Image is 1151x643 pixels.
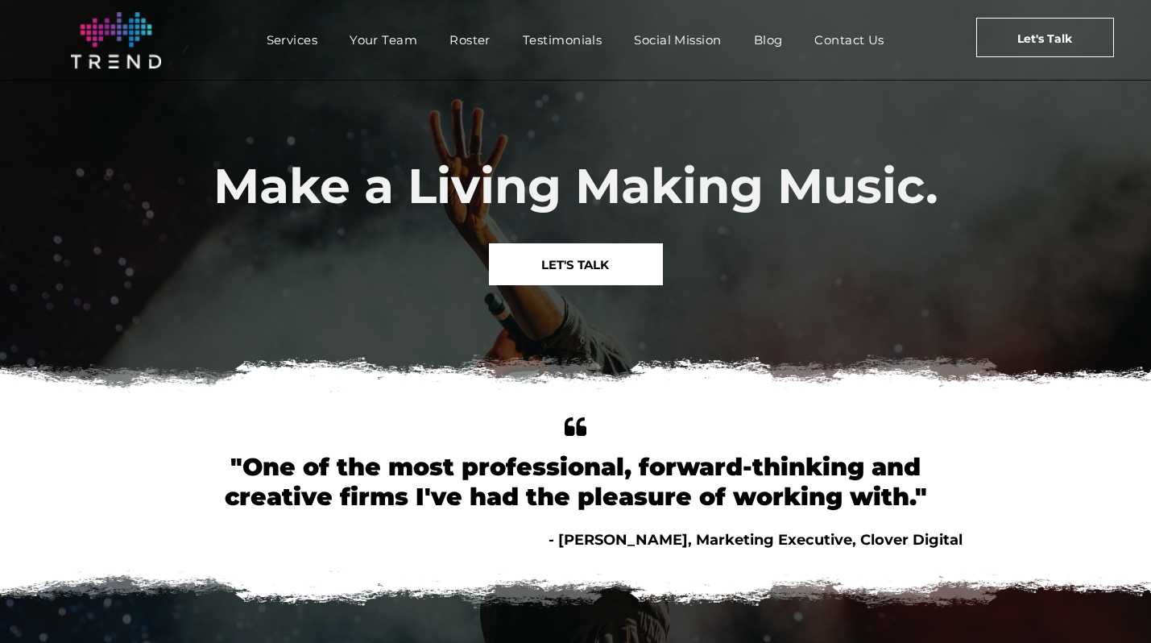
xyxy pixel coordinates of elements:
[618,28,737,52] a: Social Mission
[798,28,901,52] a: Contact Us
[213,156,938,215] span: Make a Living Making Music.
[71,12,161,68] img: logo
[976,18,1114,57] a: Let's Talk
[1070,566,1151,643] iframe: Chat Widget
[549,531,963,549] span: - [PERSON_NAME], Marketing Executive, Clover Digital
[489,243,663,285] a: LET'S TALK
[738,28,799,52] a: Blog
[433,28,507,52] a: Roster
[333,28,433,52] a: Your Team
[541,244,609,285] span: LET'S TALK
[250,28,334,52] a: Services
[507,28,618,52] a: Testimonials
[1017,19,1072,59] span: Let's Talk
[225,452,927,512] font: "One of the most professional, forward-thinking and creative firms I've had the pleasure of worki...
